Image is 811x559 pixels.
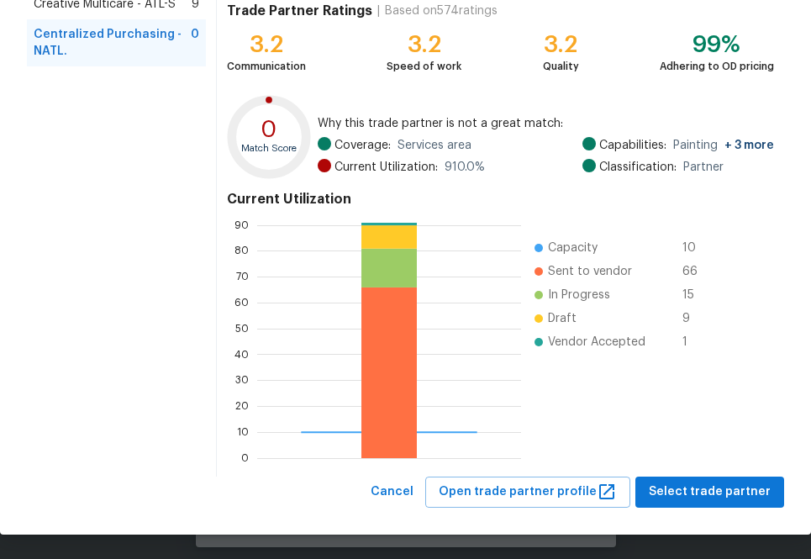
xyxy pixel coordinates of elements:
[241,144,297,153] text: Match Score
[682,263,709,280] span: 66
[318,115,774,132] span: Why this trade partner is not a great match:
[235,401,249,411] text: 20
[236,272,249,282] text: 70
[682,334,709,351] span: 1
[235,375,249,385] text: 30
[334,159,438,176] span: Current Utilization:
[334,137,391,154] span: Coverage:
[191,26,199,60] span: 0
[235,324,249,334] text: 50
[234,350,249,360] text: 40
[548,287,610,303] span: In Progress
[237,427,249,437] text: 10
[599,159,677,176] span: Classification:
[548,240,598,256] span: Capacity
[234,246,249,256] text: 80
[724,140,774,151] span: + 3 more
[673,137,774,154] span: Painting
[548,310,577,327] span: Draft
[227,58,306,75] div: Communication
[387,58,461,75] div: Speed of work
[682,240,709,256] span: 10
[364,477,420,508] button: Cancel
[227,191,774,208] h4: Current Utilization
[387,36,461,53] div: 3.2
[372,3,385,19] div: |
[261,118,277,141] text: 0
[371,482,413,503] span: Cancel
[599,137,666,154] span: Capabilities:
[543,58,579,75] div: Quality
[227,36,306,53] div: 3.2
[548,263,632,280] span: Sent to vendor
[660,58,774,75] div: Adhering to OD pricing
[241,453,249,463] text: 0
[649,482,771,503] span: Select trade partner
[682,287,709,303] span: 15
[385,3,498,19] div: Based on 574 ratings
[234,298,249,308] text: 60
[439,482,617,503] span: Open trade partner profile
[445,159,485,176] span: 910.0 %
[683,159,724,176] span: Partner
[425,477,630,508] button: Open trade partner profile
[682,310,709,327] span: 9
[660,36,774,53] div: 99%
[543,36,579,53] div: 3.2
[227,3,372,19] h4: Trade Partner Ratings
[398,137,471,154] span: Services area
[635,477,784,508] button: Select trade partner
[34,26,191,60] span: Centralized Purchasing - NATL.
[234,220,249,230] text: 90
[548,334,645,351] span: Vendor Accepted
